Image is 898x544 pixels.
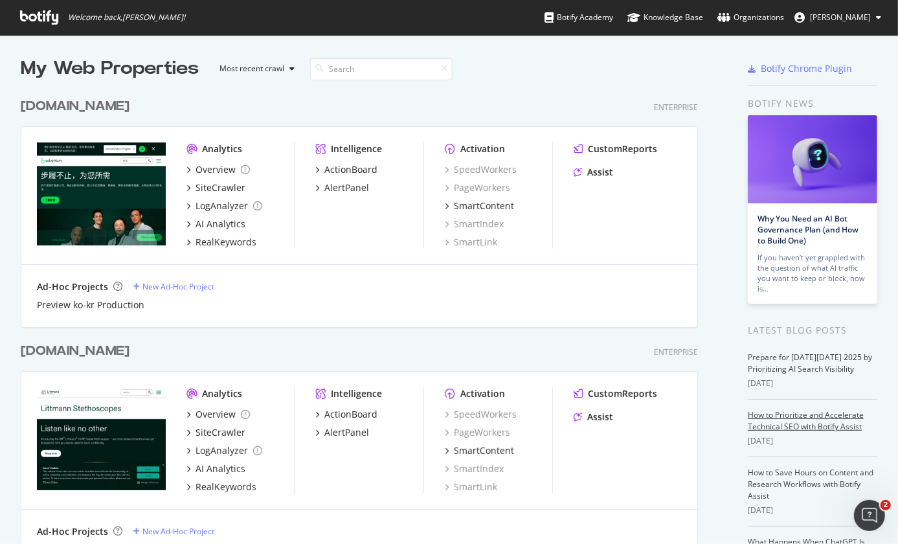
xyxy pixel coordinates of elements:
div: [DOMAIN_NAME] [21,97,129,116]
div: Intelligence [331,142,382,155]
a: New Ad-Hoc Project [133,526,214,537]
div: [DATE] [748,435,877,447]
a: Assist [574,166,613,179]
span: Travis Yano [810,12,871,23]
div: Botify Academy [544,11,613,24]
div: RealKeywords [196,481,256,493]
button: [PERSON_NAME] [784,7,892,28]
div: Enterprise [654,102,698,113]
a: SmartIndex [445,462,504,475]
div: AI Analytics [196,462,245,475]
div: SiteCrawler [196,426,245,439]
a: Preview ko-kr Production [37,299,144,312]
div: AI Analytics [196,218,245,231]
a: Botify Chrome Plugin [748,62,852,75]
div: Botify news [748,96,877,111]
a: Assist [574,411,613,424]
a: SpeedWorkers [445,408,517,421]
a: SiteCrawler [186,181,245,194]
div: SiteCrawler [196,181,245,194]
div: LogAnalyzer [196,444,248,457]
a: SmartContent [445,199,514,212]
a: CustomReports [574,142,657,155]
a: How to Save Hours on Content and Research Workflows with Botify Assist [748,467,873,501]
a: RealKeywords [186,481,256,493]
a: [DOMAIN_NAME] [21,342,135,361]
div: SmartContent [454,199,514,212]
a: ActionBoard [315,408,377,421]
div: New Ad-Hoc Project [142,281,214,292]
a: CustomReports [574,387,657,400]
a: PageWorkers [445,181,510,194]
div: Organizations [717,11,784,24]
a: Why You Need an AI Bot Governance Plan (and How to Build One) [758,213,859,246]
div: Intelligence [331,387,382,400]
div: New Ad-Hoc Project [142,526,214,537]
div: Botify Chrome Plugin [761,62,852,75]
button: Most recent crawl [209,58,300,79]
div: SmartContent [454,444,514,457]
span: 2 [881,500,891,510]
div: AlertPanel [324,426,369,439]
div: Knowledge Base [627,11,703,24]
div: If you haven’t yet grappled with the question of what AI traffic you want to keep or block, now is… [758,253,868,294]
img: solventum-curiosity.com [37,142,166,245]
a: [DOMAIN_NAME] [21,97,135,116]
div: LogAnalyzer [196,199,248,212]
div: Overview [196,408,236,421]
div: RealKeywords [196,236,256,249]
div: Ad-Hoc Projects [37,280,108,293]
a: SmartLink [445,236,497,249]
div: Activation [460,142,505,155]
a: SmartLink [445,481,497,493]
a: AlertPanel [315,426,369,439]
div: Activation [460,387,505,400]
a: Prepare for [DATE][DATE] 2025 by Prioritizing AI Search Visibility [748,352,872,374]
a: ActionBoard [315,163,377,176]
a: SmartContent [445,444,514,457]
a: Overview [186,163,250,176]
div: My Web Properties [21,56,199,82]
div: Analytics [202,387,242,400]
a: Overview [186,408,250,421]
a: SmartIndex [445,218,504,231]
a: SpeedWorkers [445,163,517,176]
a: AI Analytics [186,462,245,475]
input: Search [310,58,453,80]
a: How to Prioritize and Accelerate Technical SEO with Botify Assist [748,409,864,432]
div: Latest Blog Posts [748,323,877,337]
a: LogAnalyzer [186,199,262,212]
div: Analytics [202,142,242,155]
a: PageWorkers [445,426,510,439]
span: Welcome back, [PERSON_NAME] ! [68,12,185,23]
div: [DATE] [748,378,877,389]
a: AlertPanel [315,181,369,194]
div: Most recent crawl [219,65,284,73]
div: ActionBoard [324,408,377,421]
a: AI Analytics [186,218,245,231]
iframe: Intercom live chat [854,500,885,531]
div: Overview [196,163,236,176]
div: [DATE] [748,504,877,516]
div: Assist [587,166,613,179]
div: CustomReports [588,142,657,155]
a: SiteCrawler [186,426,245,439]
a: RealKeywords [186,236,256,249]
div: AlertPanel [324,181,369,194]
div: Enterprise [654,346,698,357]
div: ActionBoard [324,163,377,176]
img: www.littmann.com [37,387,166,490]
img: Why You Need an AI Bot Governance Plan (and How to Build One) [748,115,877,203]
a: New Ad-Hoc Project [133,281,214,292]
div: [DOMAIN_NAME] [21,342,129,361]
div: CustomReports [588,387,657,400]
